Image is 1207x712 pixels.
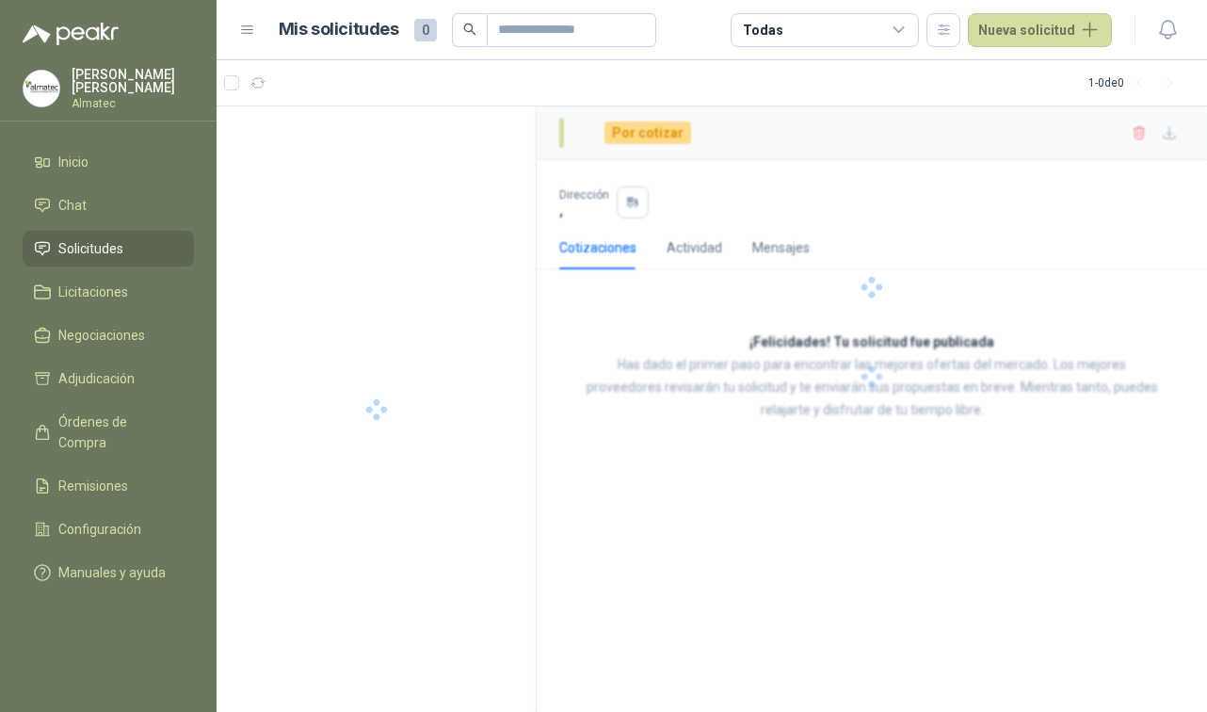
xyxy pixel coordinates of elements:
[23,274,194,310] a: Licitaciones
[23,231,194,267] a: Solicitudes
[58,519,141,540] span: Configuración
[58,152,89,172] span: Inicio
[58,412,176,453] span: Órdenes de Compra
[23,23,119,45] img: Logo peakr
[279,16,399,43] h1: Mis solicitudes
[58,368,135,389] span: Adjudicación
[23,187,194,223] a: Chat
[58,282,128,302] span: Licitaciones
[58,195,87,216] span: Chat
[968,13,1112,47] button: Nueva solicitud
[23,511,194,547] a: Configuración
[58,325,145,346] span: Negociaciones
[72,68,194,94] p: [PERSON_NAME] [PERSON_NAME]
[1088,68,1184,98] div: 1 - 0 de 0
[72,98,194,109] p: Almatec
[24,71,59,106] img: Company Logo
[414,19,437,41] span: 0
[58,476,128,496] span: Remisiones
[463,23,476,36] span: search
[23,404,194,461] a: Órdenes de Compra
[23,555,194,591] a: Manuales y ayuda
[23,317,194,353] a: Negociaciones
[23,361,194,396] a: Adjudicación
[58,238,123,259] span: Solicitudes
[23,468,194,504] a: Remisiones
[23,144,194,180] a: Inicio
[743,20,782,40] div: Todas
[58,562,166,583] span: Manuales y ayuda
